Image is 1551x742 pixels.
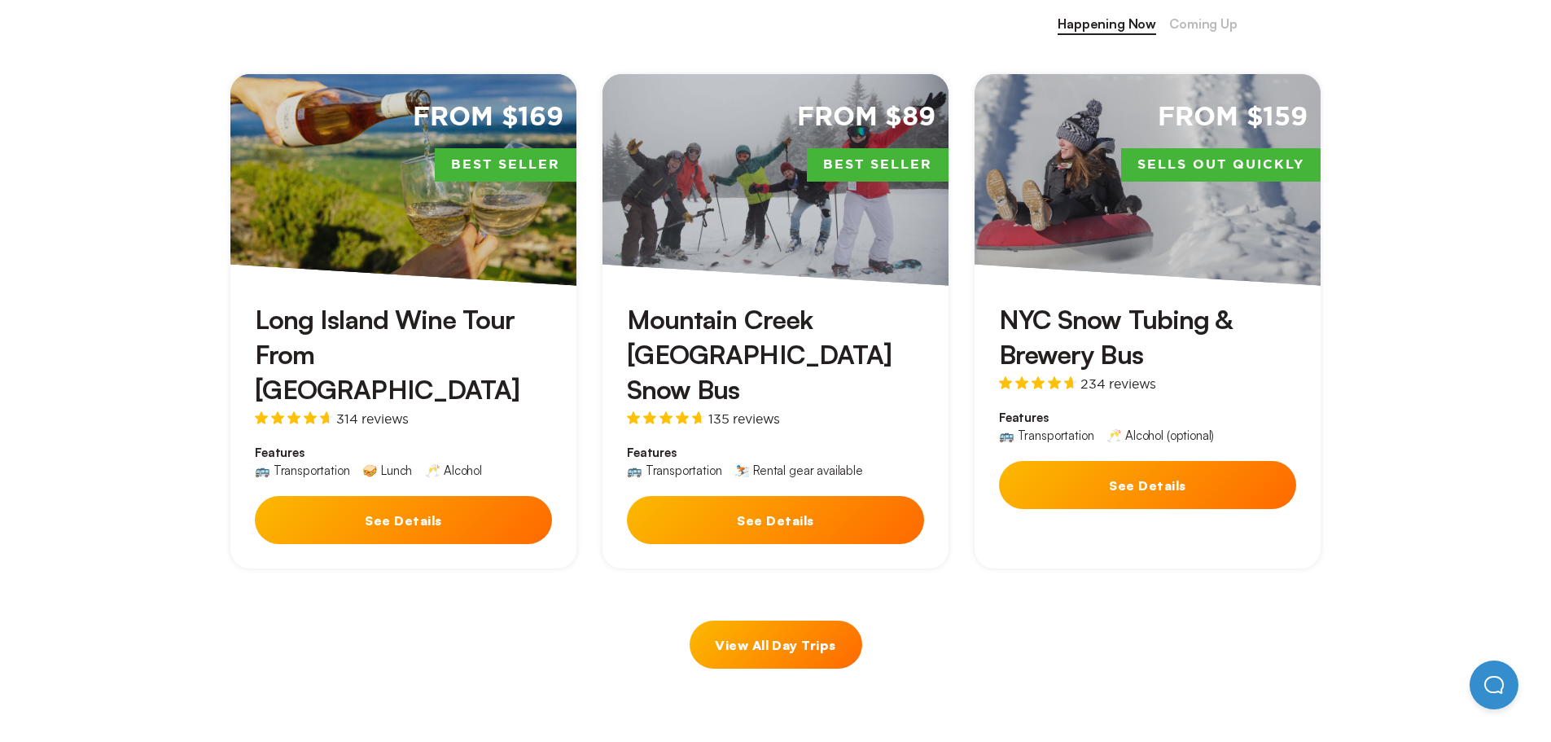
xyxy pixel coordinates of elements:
span: Features [255,445,552,461]
div: ⛷️ Rental gear available [734,464,862,476]
a: From $89Best SellerMountain Creek [GEOGRAPHIC_DATA] Snow Bus135 reviewsFeatures🚌 Transportation⛷️... [602,74,949,569]
span: Features [999,410,1296,426]
iframe: Help Scout Beacon - Open [1470,661,1518,709]
div: 🥪 Lunch [362,464,412,476]
a: View All Day Trips [690,621,862,669]
span: 314 reviews [336,412,409,425]
span: Best Seller [435,148,576,182]
button: See Details [627,496,924,544]
span: Features [627,445,924,461]
div: 🥂 Alcohol (optional) [1106,429,1214,441]
a: From $169Best SellerLong Island Wine Tour From [GEOGRAPHIC_DATA]314 reviewsFeatures🚌 Transportati... [230,74,576,569]
span: Best Seller [807,148,949,182]
span: From $159 [1158,100,1308,135]
h3: Mountain Creek [GEOGRAPHIC_DATA] Snow Bus [627,302,924,408]
h3: Long Island Wine Tour From [GEOGRAPHIC_DATA] [255,302,552,408]
span: 234 reviews [1080,377,1156,390]
div: 🚌 Transportation [999,429,1093,441]
button: See Details [255,496,552,544]
span: Happening Now [1058,14,1156,35]
span: From $89 [797,100,935,135]
span: Coming Up [1169,14,1238,35]
div: 🚌 Transportation [255,464,349,476]
span: From $169 [413,100,563,135]
div: 🚌 Transportation [627,464,721,476]
span: 135 reviews [708,412,780,425]
a: From $159Sells Out QuicklyNYC Snow Tubing & Brewery Bus234 reviewsFeatures🚌 Transportation🥂 Alcoh... [975,74,1321,569]
div: 🥂 Alcohol [425,464,482,476]
span: Sells Out Quickly [1121,148,1321,182]
button: See Details [999,461,1296,509]
h3: NYC Snow Tubing & Brewery Bus [999,302,1296,372]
